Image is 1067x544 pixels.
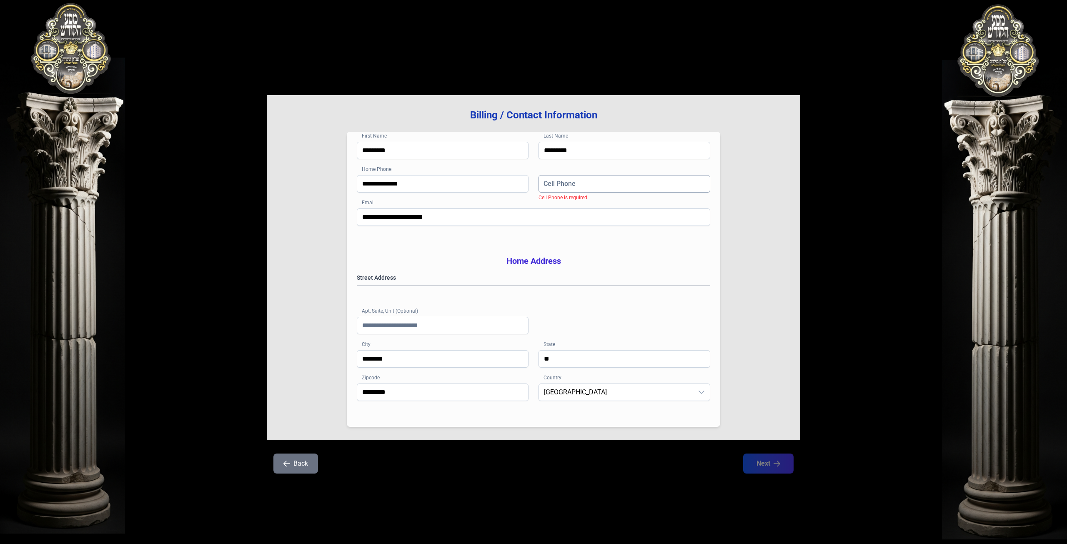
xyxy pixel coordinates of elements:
h3: Billing / Contact Information [280,108,787,122]
span: United States [539,384,693,401]
button: Back [273,454,318,474]
div: dropdown trigger [693,384,710,401]
span: Cell Phone is required [539,195,587,201]
h3: Home Address [357,255,710,267]
button: Next [743,454,794,474]
label: Street Address [357,273,710,282]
